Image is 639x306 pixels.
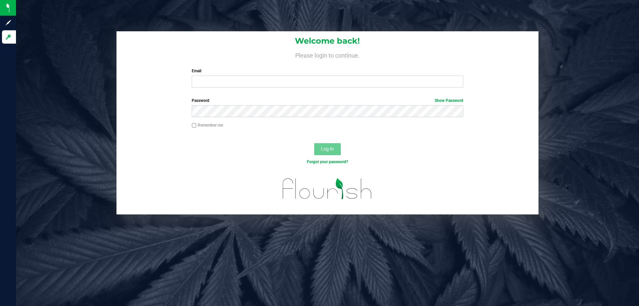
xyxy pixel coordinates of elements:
[275,172,380,206] img: flourish_logo.svg
[5,34,12,40] inline-svg: Log in
[116,51,538,59] h4: Please login to continue.
[116,37,538,45] h1: Welcome back!
[321,146,334,152] span: Log In
[192,122,223,128] label: Remember me
[314,143,341,155] button: Log In
[435,98,463,103] a: Show Password
[5,19,12,26] inline-svg: Sign up
[192,68,463,74] label: Email
[192,123,196,128] input: Remember me
[307,159,348,164] a: Forgot your password?
[192,98,209,103] span: Password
